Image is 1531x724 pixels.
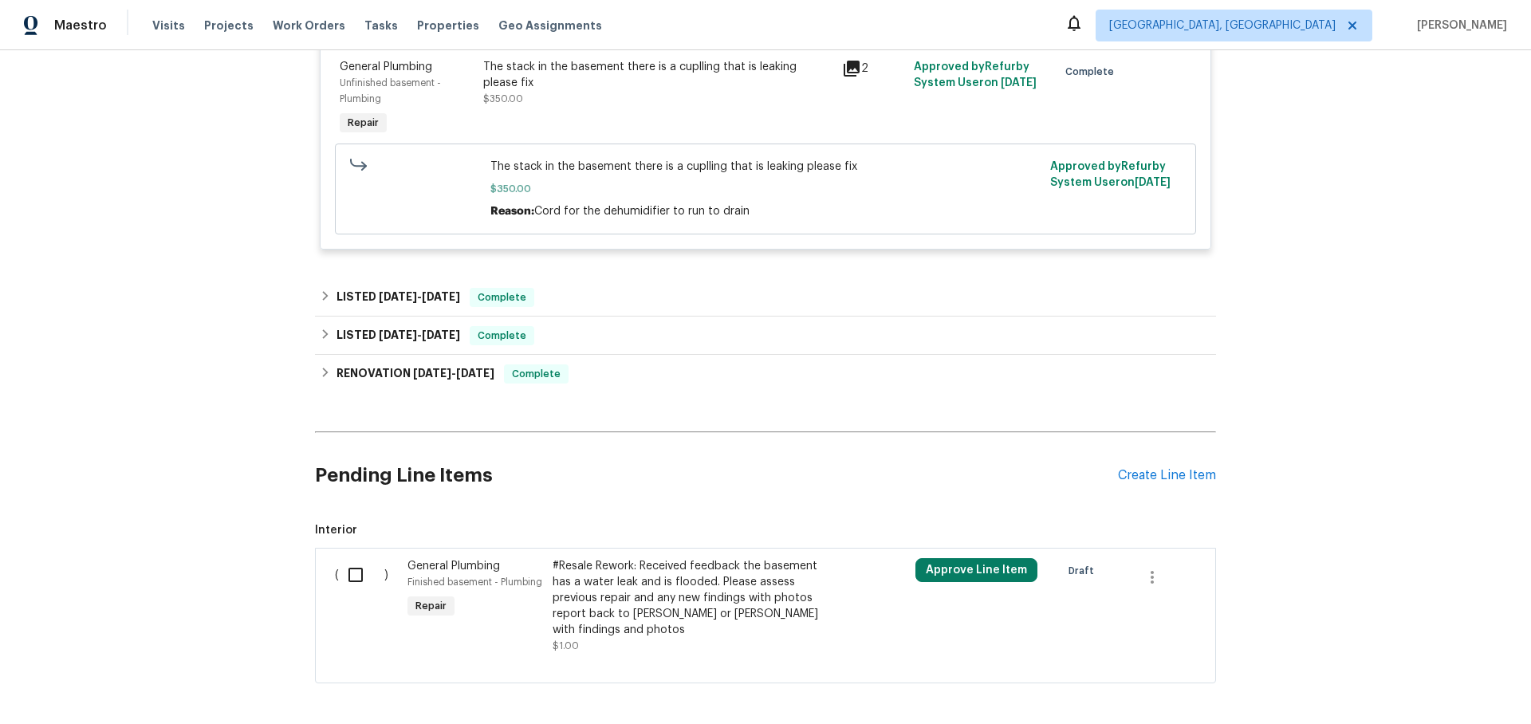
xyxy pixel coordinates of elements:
[422,291,460,302] span: [DATE]
[842,59,904,78] div: 2
[407,561,500,572] span: General Plumbing
[337,326,460,345] h6: LISTED
[1069,563,1100,579] span: Draft
[413,368,494,379] span: -
[330,553,403,659] div: ( )
[315,439,1118,513] h2: Pending Line Items
[315,317,1216,355] div: LISTED [DATE]-[DATE]Complete
[379,329,417,340] span: [DATE]
[490,159,1041,175] span: The stack in the basement there is a cuplling that is leaking please fix
[490,206,534,217] span: Reason:
[534,206,750,217] span: Cord for the dehumidifier to run to drain
[315,522,1216,538] span: Interior
[1411,18,1507,33] span: [PERSON_NAME]
[1135,177,1171,188] span: [DATE]
[471,328,533,344] span: Complete
[409,598,453,614] span: Repair
[498,18,602,33] span: Geo Assignments
[490,181,1041,197] span: $350.00
[315,355,1216,393] div: RENOVATION [DATE]-[DATE]Complete
[379,291,417,302] span: [DATE]
[340,78,441,104] span: Unfinished basement - Plumbing
[1050,161,1171,188] span: Approved by Refurby System User on
[340,61,432,73] span: General Plumbing
[413,368,451,379] span: [DATE]
[553,641,579,651] span: $1.00
[483,59,832,91] div: The stack in the basement there is a cuplling that is leaking please fix
[315,278,1216,317] div: LISTED [DATE]-[DATE]Complete
[553,558,833,638] div: #Resale Rework: Received feedback the basement has a water leak and is flooded. Please assess pre...
[337,288,460,307] h6: LISTED
[1001,77,1037,89] span: [DATE]
[407,577,542,587] span: Finished basement - Plumbing
[152,18,185,33] span: Visits
[914,61,1037,89] span: Approved by Refurby System User on
[1118,468,1216,483] div: Create Line Item
[337,364,494,384] h6: RENOVATION
[456,368,494,379] span: [DATE]
[471,289,533,305] span: Complete
[915,558,1037,582] button: Approve Line Item
[364,20,398,31] span: Tasks
[54,18,107,33] span: Maestro
[417,18,479,33] span: Properties
[379,291,460,302] span: -
[1109,18,1336,33] span: [GEOGRAPHIC_DATA], [GEOGRAPHIC_DATA]
[204,18,254,33] span: Projects
[483,94,523,104] span: $350.00
[379,329,460,340] span: -
[341,115,385,131] span: Repair
[506,366,567,382] span: Complete
[273,18,345,33] span: Work Orders
[422,329,460,340] span: [DATE]
[1065,64,1120,80] span: Complete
